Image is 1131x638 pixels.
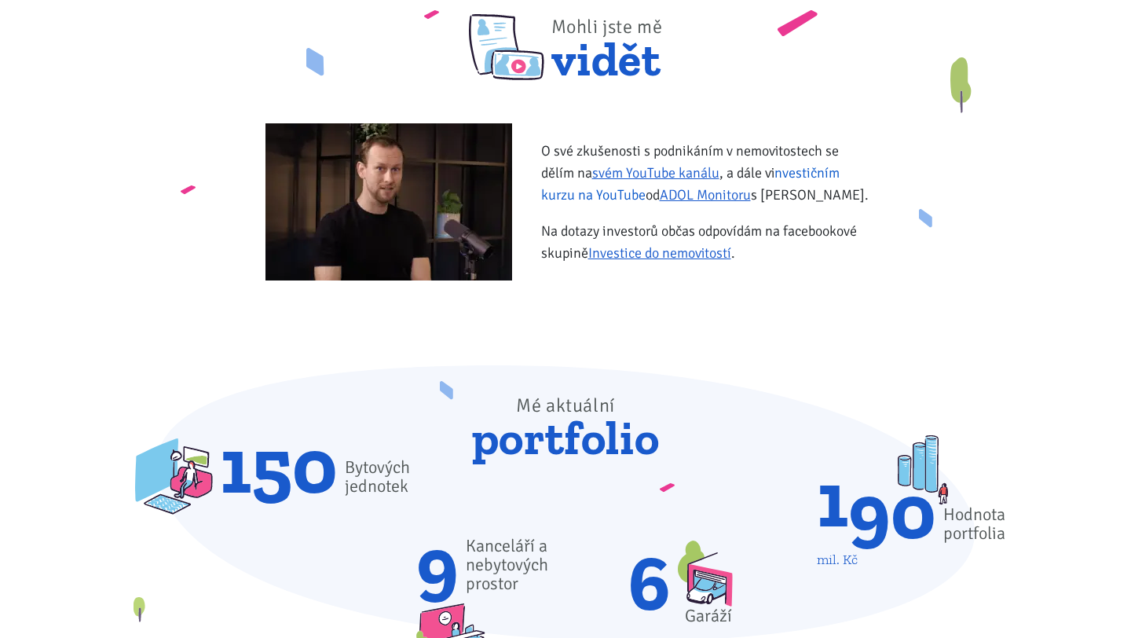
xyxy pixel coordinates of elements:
[588,244,731,262] a: Investice do nemovitostí
[516,394,615,417] span: Mé aktuální
[416,533,459,596] span: 9
[660,186,751,203] a: ADOL Monitoru
[817,554,864,565] div: mil. Kč
[628,552,671,614] span: 6
[592,164,719,181] a: svém YouTube kanálu
[678,607,733,625] div: Garáží
[551,15,663,38] span: Mohli jste mě
[345,458,410,496] span: Bytových jednotek
[472,374,659,459] span: portfolio
[817,468,848,531] div: 1
[466,537,550,593] span: Kanceláří a nebytových prostor
[848,480,936,543] div: 90
[541,220,873,264] p: Na dotazy investorů občas odpovídám na facebookové skupině .
[943,505,1005,543] div: Hodnota portfolia
[220,434,338,497] span: 150
[541,140,873,206] p: O své zkušenosti s podnikáním v nemovitostech se dělím na , a dále v od s [PERSON_NAME].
